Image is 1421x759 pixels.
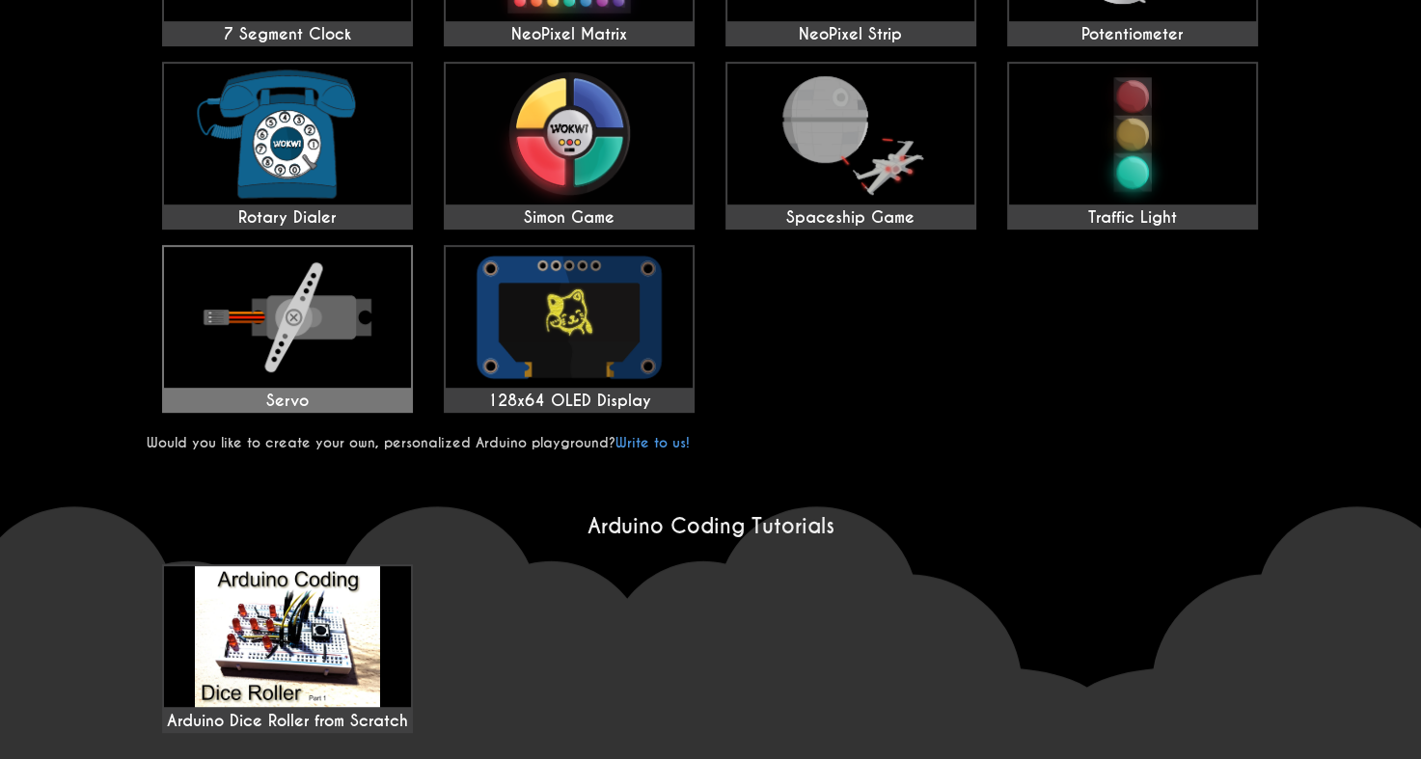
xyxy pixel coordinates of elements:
a: Traffic Light [1007,62,1258,230]
a: Arduino Dice Roller from Scratch [162,564,413,733]
img: Spaceship Game [727,64,974,204]
div: 128x64 OLED Display [446,392,693,411]
img: Rotary Dialer [164,64,411,204]
div: Potentiometer [1009,25,1256,44]
div: NeoPixel Matrix [446,25,693,44]
a: Simon Game [444,62,695,230]
img: Servo [164,247,411,388]
p: Would you like to create your own, personalized Arduino playground? [147,434,1275,451]
div: Traffic Light [1009,208,1256,228]
a: 128x64 OLED Display [444,245,695,413]
img: Traffic Light [1009,64,1256,204]
div: 7 Segment Clock [164,25,411,44]
a: Write to us! [615,434,690,451]
a: Rotary Dialer [162,62,413,230]
div: Servo [164,392,411,411]
div: Simon Game [446,208,693,228]
div: Rotary Dialer [164,208,411,228]
img: 128x64 OLED Display [446,247,693,388]
a: Servo [162,245,413,413]
div: Spaceship Game [727,208,974,228]
a: Spaceship Game [725,62,976,230]
img: Simon Game [446,64,693,204]
h2: Arduino Coding Tutorials [147,513,1275,539]
img: maxresdefault.jpg [164,566,411,707]
div: NeoPixel Strip [727,25,974,44]
div: Arduino Dice Roller from Scratch [164,566,411,731]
